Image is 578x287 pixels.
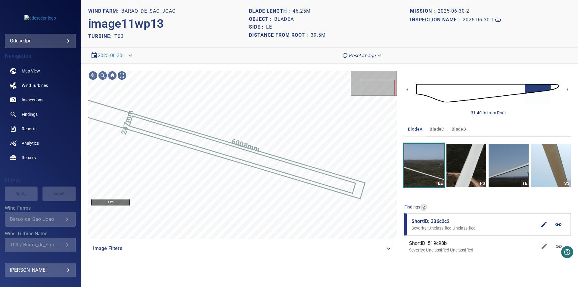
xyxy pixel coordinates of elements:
span: 2 [420,205,427,210]
div: Image Filters [88,241,397,256]
span: Reports [22,126,36,132]
h1: Object : [249,17,274,22]
label: Wind Farms [5,206,76,211]
img: Zoom in [88,71,98,80]
div: gdesedpr [5,34,76,48]
h2: image11wp13 [88,17,164,31]
div: Wind Turbine Name [5,238,76,252]
span: bladeC [430,125,444,133]
a: LE [404,144,444,187]
span: Inspections [22,97,43,103]
p: Severity: Unclassified Unclassified [412,225,537,231]
div: gdesedpr [10,36,71,46]
h1: 46.25m [293,8,311,14]
h2: T03 [114,33,124,39]
span: ShortID: 336c2c2 [412,218,537,225]
span: bladeA [408,125,422,133]
h1: Blade length : [249,8,293,14]
img: gdesedpr-logo [24,15,56,21]
a: SS [531,144,571,187]
a: repairs noActive [5,150,76,165]
em: Reset Image [349,53,375,58]
a: 2025-06-30-1 [98,53,126,58]
text: 6008mm [230,137,261,154]
h4: Filters [5,177,76,184]
div: PS [479,180,486,187]
div: 31-40 m from Root [471,110,506,116]
h1: WIND FARM: [88,8,121,14]
h1: Barao_de_Sao_Joao [121,8,176,14]
div: TE [521,180,529,187]
a: analytics noActive [5,136,76,150]
div: SS [563,180,571,187]
label: Wind Turbine Name [5,231,76,236]
a: windturbines noActive [5,78,76,93]
h1: Inspection name : [410,17,463,23]
h1: 2025-06-30-1 [463,17,494,23]
a: PS [446,144,486,187]
img: d [416,76,559,110]
span: Wind Turbines [22,82,48,88]
h1: 39.5m [311,32,326,38]
h1: Side : [249,24,266,30]
img: Go home [107,71,117,80]
a: findings noActive [5,107,76,122]
div: Reset Image [339,50,385,61]
span: Repairs [22,155,36,161]
a: TE [489,144,528,187]
img: Toggle full page [117,71,127,80]
span: Findings [22,111,38,117]
div: 2025-06-30-1 [88,50,136,61]
div: Wind Farms [5,212,76,227]
a: inspections noActive [5,93,76,107]
span: bladeB [452,125,466,133]
span: ShortID: 519c98b [409,240,537,247]
div: Barao_de_Sao_Joao [10,216,64,222]
p: Severity: Unclassified Unclassified [409,247,537,253]
a: 2025-06-30-1 [463,17,502,24]
h1: LE [266,24,272,30]
span: Map View [22,68,40,74]
span: Analytics [22,140,39,146]
a: reports noActive [5,122,76,136]
h4: Navigation [5,53,76,59]
h1: bladeA [274,17,294,22]
div: T03 / Barao_de_Sao_Joao [10,242,64,248]
a: map noActive [5,64,76,78]
h1: Distance from root : [249,32,311,38]
span: findings [404,205,420,209]
text: 247mm [120,109,135,136]
h2: TURBINE: [88,33,114,39]
span: Image Filters [93,245,385,252]
div: LE [437,180,444,187]
img: Zoom out [98,71,107,80]
h1: 2025-06-30-2 [438,8,469,14]
h1: Mission : [410,8,438,14]
div: [PERSON_NAME] [10,265,71,275]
